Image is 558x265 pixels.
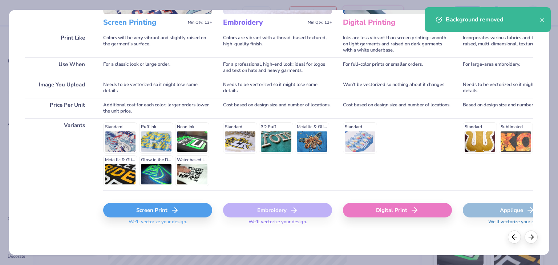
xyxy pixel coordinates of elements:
div: Variants [25,118,92,190]
div: Use When [25,57,92,78]
div: For a professional, high-end look; ideal for logos and text on hats and heavy garments. [223,57,332,78]
div: Won't be vectorized so nothing about it changes [343,78,452,98]
button: close [540,15,545,24]
span: Min Qty: 12+ [188,20,212,25]
div: Additional cost for each color; larger orders lower the unit price. [103,98,212,118]
div: Embroidery [223,203,332,217]
div: Price Per Unit [25,98,92,118]
span: We'll vectorize your design. [126,219,190,229]
div: Print Like [25,31,92,57]
div: Cost based on design size and number of locations. [343,98,452,118]
div: Image You Upload [25,78,92,98]
div: Colors are vibrant with a thread-based textured, high-quality finish. [223,31,332,57]
h3: Embroidery [223,18,305,27]
div: Cost based on design size and number of locations. [223,98,332,118]
div: Needs to be vectorized so it might lose some details [103,78,212,98]
div: Digital Print [343,203,452,217]
div: Screen Print [103,203,212,217]
div: Colors will be very vibrant and slightly raised on the garment's surface. [103,31,212,57]
span: We'll vectorize your design. [485,219,550,229]
div: Background removed [446,15,540,24]
div: Needs to be vectorized so it might lose some details [223,78,332,98]
span: We'll vectorize your design. [246,219,310,229]
div: Inks are less vibrant than screen printing; smooth on light garments and raised on dark garments ... [343,31,452,57]
span: Min Qty: 12+ [308,20,332,25]
div: For full-color prints or smaller orders. [343,57,452,78]
h3: Digital Printing [343,18,425,27]
div: For a classic look or large order. [103,57,212,78]
h3: Screen Printing [103,18,185,27]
